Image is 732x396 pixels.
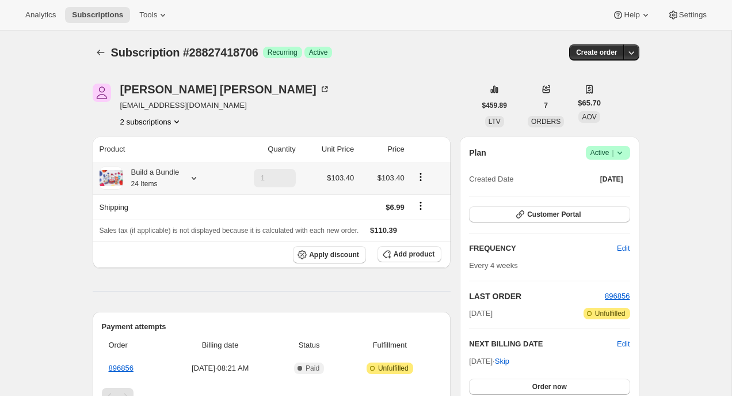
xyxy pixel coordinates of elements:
span: [DATE] · [469,357,509,365]
span: Help [624,10,639,20]
span: [DATE] · 08:21 AM [167,363,273,374]
th: Quantity [226,137,299,162]
span: Billing date [167,340,273,351]
span: Sales tax (if applicable) is not displayed because it is calculated with each new order. [100,227,359,235]
span: Every 4 weeks [469,261,518,270]
span: [DATE] [600,175,623,184]
button: [DATE] [593,171,630,187]
span: Active [590,147,626,159]
span: Subscription #28827418706 [111,46,258,59]
small: 24 Items [131,180,158,188]
button: Product actions [120,116,183,127]
h2: Payment attempts [102,321,442,333]
span: Analytics [25,10,56,20]
button: Create order [569,44,624,61]
h2: Plan [469,147,486,159]
button: Tools [132,7,176,23]
span: | [612,148,613,157]
span: 7 [544,101,548,110]
a: 896856 [605,292,630,300]
span: Skip [495,356,509,367]
span: $103.40 [378,174,405,182]
span: Customer Portal [527,210,581,219]
button: Help [605,7,658,23]
span: Unfulfilled [378,364,409,373]
span: Edit [617,243,630,254]
span: $103.40 [327,174,354,182]
th: Shipping [93,194,227,220]
span: Created Date [469,174,513,185]
a: 896856 [109,364,134,372]
div: Build a Bundle [123,167,180,190]
h2: NEXT BILLING DATE [469,338,617,350]
h2: LAST ORDER [469,291,605,302]
span: Create order [576,48,617,57]
button: $459.89 [475,97,514,114]
span: Amy Swoboda [93,84,111,102]
span: LTV [489,118,501,126]
span: Active [309,48,328,57]
button: Apply discount [293,246,366,263]
span: Unfulfilled [595,309,626,318]
button: Subscriptions [65,7,130,23]
button: Shipping actions [411,199,430,212]
th: Price [357,137,408,162]
span: Recurring [268,48,298,57]
button: Subscriptions [93,44,109,61]
button: Edit [610,239,636,258]
h2: FREQUENCY [469,243,617,254]
button: Analytics [18,7,63,23]
span: ORDERS [531,118,561,126]
button: Edit [617,338,630,350]
span: Fulfillment [345,340,434,351]
button: Skip [488,352,516,371]
span: Tools [139,10,157,20]
th: Unit Price [299,137,358,162]
span: Add product [394,250,434,259]
span: [DATE] [469,308,493,319]
span: Settings [679,10,707,20]
button: Order now [469,379,630,395]
span: $6.99 [386,203,405,212]
button: Product actions [411,171,430,183]
div: [PERSON_NAME] [PERSON_NAME] [120,84,330,95]
button: Settings [661,7,714,23]
button: Add product [378,246,441,262]
span: Paid [306,364,319,373]
span: Order now [532,382,567,391]
span: $459.89 [482,101,507,110]
span: [EMAIL_ADDRESS][DOMAIN_NAME] [120,100,330,111]
th: Product [93,137,227,162]
button: Customer Portal [469,206,630,222]
span: $110.39 [370,226,397,235]
button: 896856 [605,291,630,302]
span: Apply discount [309,250,359,259]
span: AOV [582,113,596,121]
button: 7 [537,97,555,114]
span: Subscriptions [72,10,123,20]
span: Status [280,340,338,351]
th: Order [102,333,164,358]
span: $65.70 [578,97,601,109]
